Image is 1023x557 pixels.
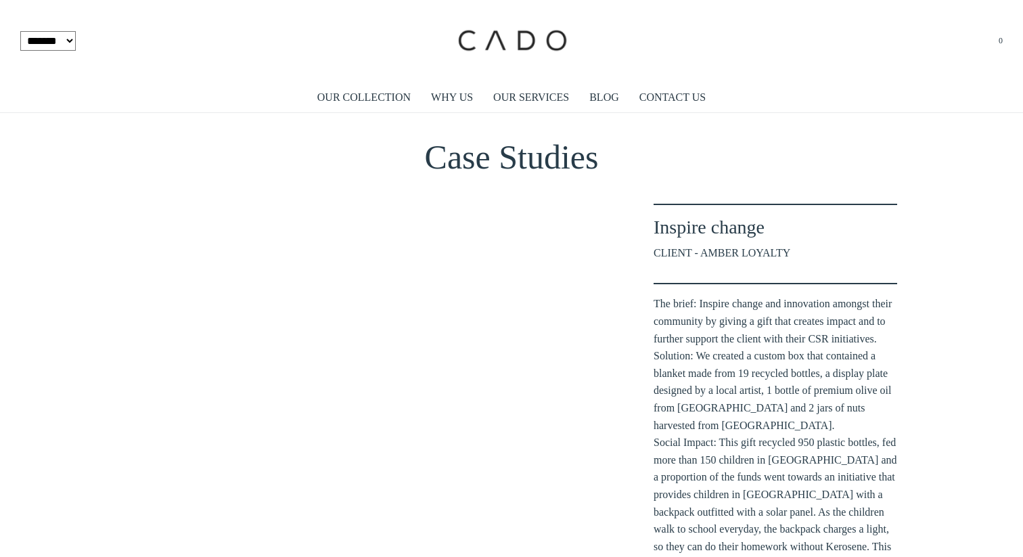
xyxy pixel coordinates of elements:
a: OUR SERVICES [493,82,569,113]
img: cadogifting [454,10,569,72]
a: OUR COLLECTION [317,82,411,113]
span: Inspire change [654,217,765,238]
button: Open search bar [968,43,976,44]
span: Case Studies [425,138,599,176]
a: WHY US [431,82,473,113]
a: 0 [997,35,1003,47]
a: CONTACT US [639,82,706,113]
span: CLIENT - AMBER LOYALTY [654,244,790,262]
a: BLOG [589,82,619,113]
span: 0 [999,36,1003,45]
